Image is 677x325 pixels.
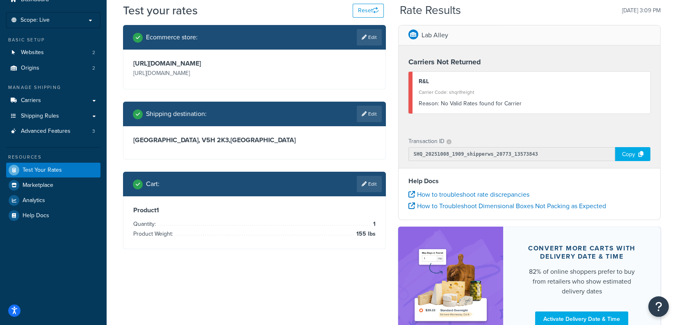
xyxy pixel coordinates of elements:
[23,212,49,219] span: Help Docs
[21,97,41,104] span: Carriers
[6,61,100,76] li: Origins
[408,176,651,186] h4: Help Docs
[133,68,252,79] p: [URL][DOMAIN_NAME]
[92,65,95,72] span: 2
[21,113,59,120] span: Shipping Rules
[6,124,100,139] li: Advanced Features
[123,2,198,18] h1: Test your rates
[408,190,529,199] a: How to troubleshoot rate discrepancies
[146,34,198,41] h2: Ecommerce store :
[23,197,45,204] span: Analytics
[6,61,100,76] a: Origins2
[133,206,376,214] h3: Product 1
[6,124,100,139] a: Advanced Features3
[419,76,645,87] div: R&L
[21,17,50,24] span: Scope: Live
[419,86,645,98] div: Carrier Code: shqrlfreight
[133,59,252,68] h3: [URL][DOMAIN_NAME]
[523,267,641,296] div: 82% of online shoppers prefer to buy from retailers who show estimated delivery dates
[408,201,606,211] a: How to Troubleshoot Dimensional Boxes Not Packing as Expected
[6,208,100,223] a: Help Docs
[615,147,650,161] div: Copy
[21,65,39,72] span: Origins
[622,5,661,16] p: [DATE] 3:09 PM
[419,98,645,109] div: No Valid Rates found for Carrier
[408,136,444,147] p: Transaction ID
[6,193,100,208] a: Analytics
[21,49,44,56] span: Websites
[92,128,95,135] span: 3
[6,109,100,124] a: Shipping Rules
[92,49,95,56] span: 2
[523,244,641,261] div: Convert more carts with delivery date & time
[357,176,382,192] a: Edit
[371,219,376,229] span: 1
[357,29,382,45] a: Edit
[422,30,448,41] p: Lab Alley
[353,4,384,18] button: Reset
[357,106,382,122] a: Edit
[133,220,158,228] span: Quantity:
[6,154,100,161] div: Resources
[648,296,669,317] button: Open Resource Center
[6,36,100,43] div: Basic Setup
[408,57,481,67] strong: Carriers Not Returned
[6,45,100,60] a: Websites2
[6,163,100,177] a: Test Your Rates
[6,93,100,108] a: Carriers
[6,84,100,91] div: Manage Shipping
[146,110,207,118] h2: Shipping destination :
[133,230,175,238] span: Product Weight:
[133,136,376,144] h3: [GEOGRAPHIC_DATA], V5H 2K3 , [GEOGRAPHIC_DATA]
[21,128,71,135] span: Advanced Features
[419,99,439,108] span: Reason:
[354,229,376,239] span: 155 lbs
[400,4,461,17] h2: Rate Results
[23,182,53,189] span: Marketplace
[6,45,100,60] li: Websites
[146,180,160,188] h2: Cart :
[6,178,100,193] a: Marketplace
[23,167,62,174] span: Test Your Rates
